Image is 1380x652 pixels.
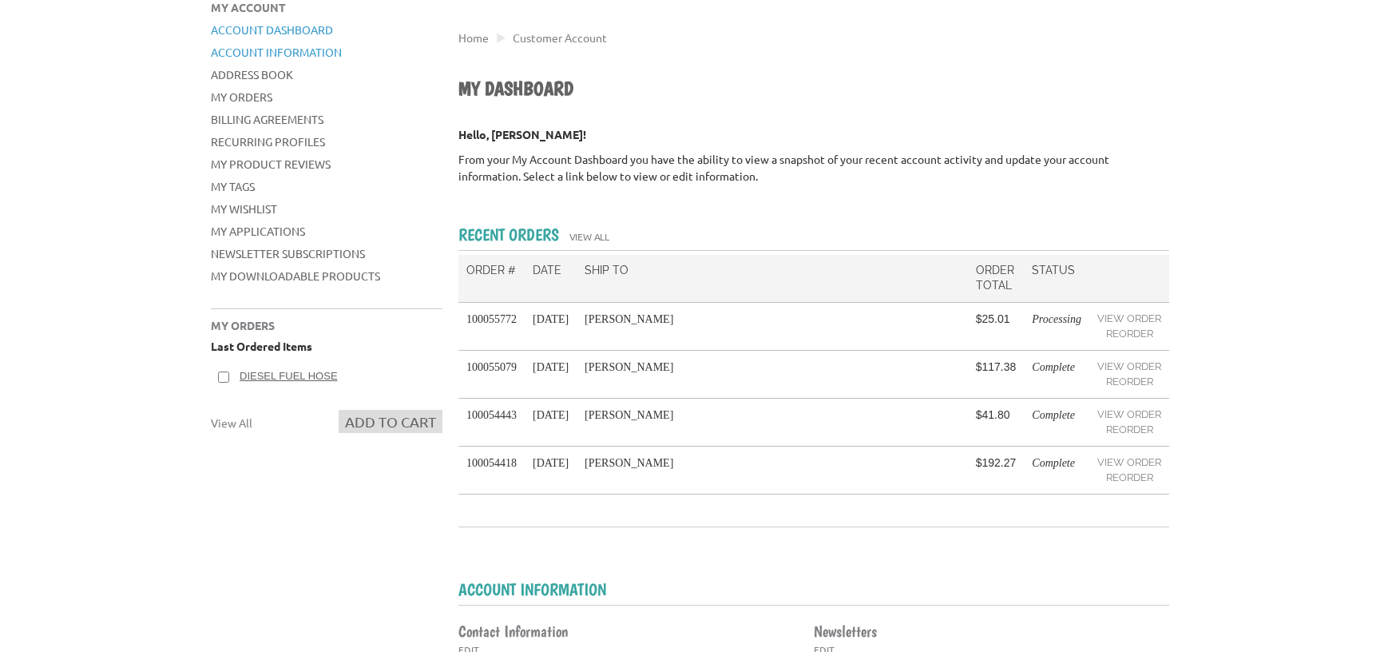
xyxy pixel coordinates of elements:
[525,255,577,303] th: Date
[1032,313,1081,325] em: Processing
[339,410,442,433] button: Add to Cart
[458,151,1169,185] p: From your My Account Dashboard you have the ability to view a snapshot of your recent account act...
[211,318,275,332] span: My Orders
[458,579,606,599] h2: Account Information
[1097,470,1161,486] a: Reorder
[976,408,1010,421] span: $41.80
[577,302,968,350] td: [PERSON_NAME]
[1097,407,1161,423] a: View Order
[976,264,1014,292] span: Order Total
[533,313,569,325] span: [DATE]
[577,255,968,303] th: Ship To
[211,338,442,355] p: Last Ordered Items
[211,22,333,37] a: Account Dashboard
[513,30,607,45] a: Customer Account
[561,222,617,251] a: View All
[533,457,569,469] span: [DATE]
[1097,374,1161,390] a: Reorder
[577,398,968,446] td: [PERSON_NAME]
[458,127,586,141] strong: Hello, [PERSON_NAME]!
[458,398,525,446] td: 100054443
[211,201,277,216] a: My Wishlist
[577,446,968,494] td: [PERSON_NAME]
[211,157,331,171] a: My Product Reviews
[1032,409,1075,421] em: Complete
[211,179,255,193] a: My Tags
[1097,455,1161,471] a: View Order
[458,622,728,641] h3: Contact Information
[458,255,525,303] th: Order #
[458,30,489,45] a: Home
[533,361,569,373] span: [DATE]
[211,89,272,104] a: My Orders
[814,622,1083,641] h3: Newsletters
[533,409,569,421] span: [DATE]
[1024,255,1089,303] th: Status
[577,350,968,398] td: [PERSON_NAME]
[240,370,338,382] a: Diesel Fuel Hose
[976,456,1017,469] span: $192.27
[345,413,436,430] span: Add to Cart
[211,112,323,126] a: Billing Agreements
[211,246,365,260] a: Newsletter Subscriptions
[976,312,1010,325] span: $25.01
[458,77,1169,102] h1: My Dashboard
[211,268,380,283] a: My Downloadable Products
[1097,326,1161,342] a: Reorder
[976,360,1017,373] span: $117.38
[458,446,525,494] td: 100054418
[211,224,305,238] a: My Applications
[1097,311,1161,327] a: View Order
[1097,422,1161,438] a: Reorder
[458,302,525,350] td: 100055772
[1097,359,1161,375] a: View Order
[1032,457,1075,469] em: Complete
[211,67,293,81] a: Address Book
[458,350,525,398] td: 100055079
[211,134,325,149] a: Recurring Profiles
[211,410,252,436] a: View All
[458,225,559,245] h2: Recent Orders
[1032,361,1075,373] em: Complete
[211,45,342,59] a: Account Information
